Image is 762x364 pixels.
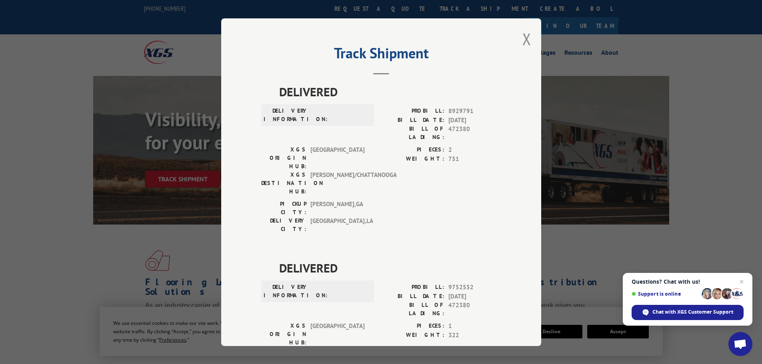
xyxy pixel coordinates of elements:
span: Chat with XGS Customer Support [652,308,733,316]
span: 472380 [448,125,501,141]
label: WEIGHT: [381,154,444,163]
span: 8929791 [448,107,501,116]
div: Open chat [728,332,752,356]
label: BILL OF LADING: [381,301,444,318]
label: PROBILL: [381,283,444,292]
label: PICKUP CITY: [261,200,306,217]
span: 2 [448,145,501,155]
label: BILL DATE: [381,115,444,125]
label: XGS ORIGIN HUB: [261,145,306,171]
div: Chat with XGS Customer Support [632,305,744,320]
span: [GEOGRAPHIC_DATA] [310,322,364,347]
h2: Track Shipment [261,48,501,63]
label: DELIVERY INFORMATION: [264,283,309,300]
span: [PERSON_NAME]/CHATTANOOGA [310,171,364,196]
label: WEIGHT: [381,330,444,340]
span: DELIVERED [279,83,501,101]
span: [PERSON_NAME] , GA [310,200,364,217]
span: 322 [448,330,501,340]
span: 9752552 [448,283,501,292]
button: Close modal [522,28,531,50]
label: PIECES: [381,145,444,155]
span: DELIVERED [279,259,501,277]
label: DELIVERY INFORMATION: [264,107,309,123]
label: PROBILL: [381,107,444,116]
span: 1 [448,322,501,331]
label: BILL DATE: [381,292,444,301]
span: 472380 [448,301,501,318]
span: Questions? Chat with us! [632,278,744,285]
span: [DATE] [448,115,501,125]
label: XGS DESTINATION HUB: [261,171,306,196]
span: Close chat [737,277,746,286]
span: [GEOGRAPHIC_DATA] , LA [310,217,364,233]
span: Support is online [632,291,699,297]
label: XGS ORIGIN HUB: [261,322,306,347]
span: [GEOGRAPHIC_DATA] [310,145,364,171]
label: BILL OF LADING: [381,125,444,141]
span: 751 [448,154,501,163]
span: [DATE] [448,292,501,301]
label: DELIVERY CITY: [261,217,306,233]
label: PIECES: [381,322,444,331]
